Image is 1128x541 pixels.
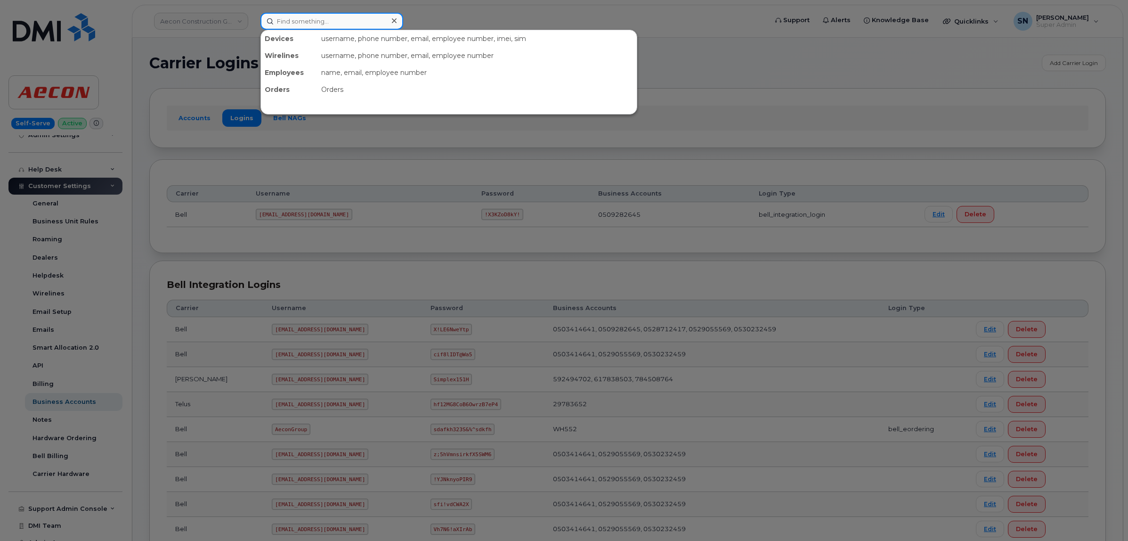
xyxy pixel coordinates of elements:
[261,47,317,64] div: Wirelines
[317,64,637,81] div: name, email, employee number
[261,30,317,47] div: Devices
[317,30,637,47] div: username, phone number, email, employee number, imei, sim
[261,64,317,81] div: Employees
[317,81,637,98] div: Orders
[261,81,317,98] div: Orders
[317,47,637,64] div: username, phone number, email, employee number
